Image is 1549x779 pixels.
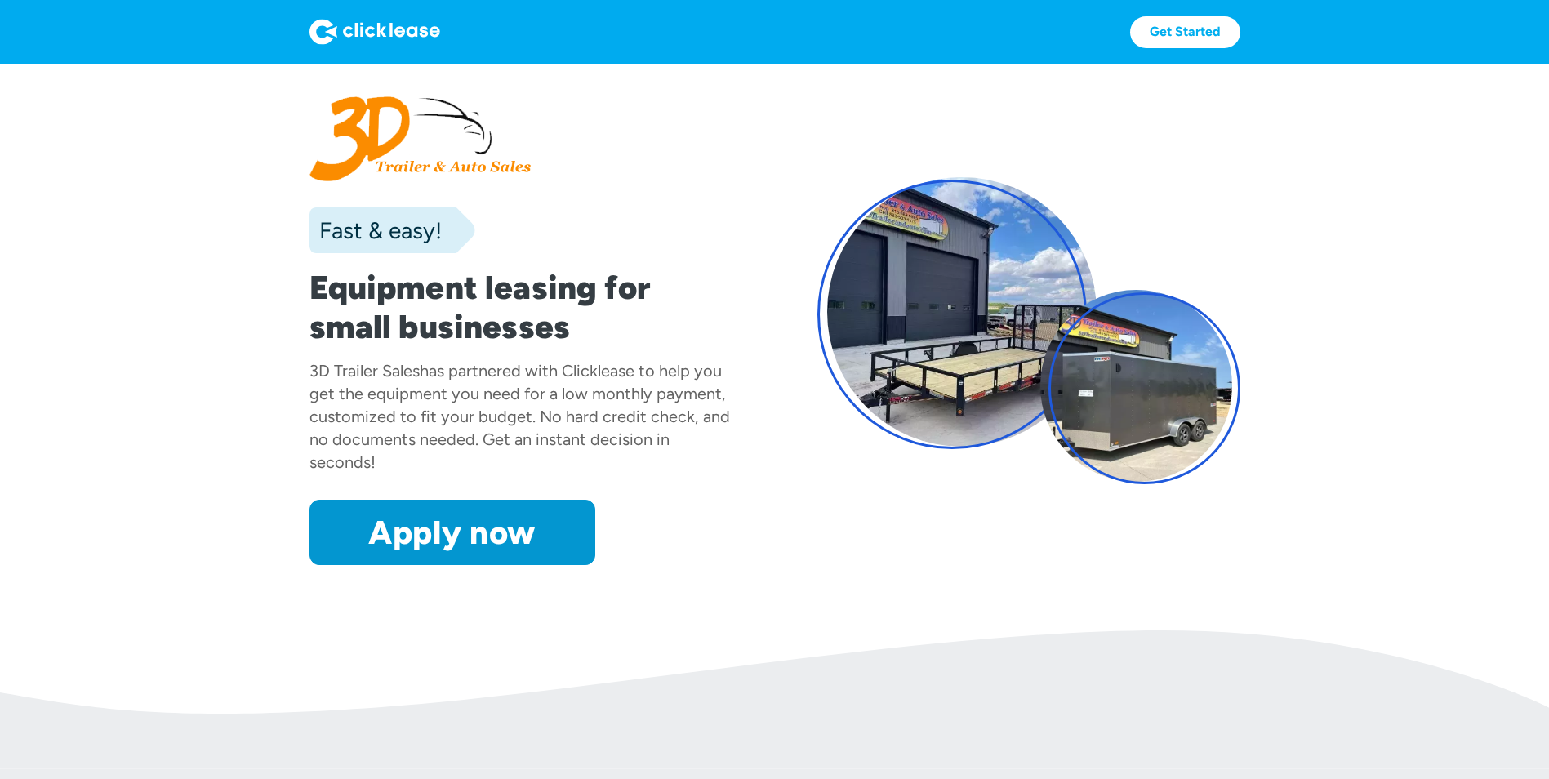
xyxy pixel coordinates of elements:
[1130,16,1240,48] a: Get Started
[309,361,420,381] div: 3D Trailer Sales
[309,361,730,472] div: has partnered with Clicklease to help you get the equipment you need for a low monthly payment, c...
[309,500,595,565] a: Apply now
[309,19,440,45] img: Logo
[309,214,442,247] div: Fast & easy!
[309,268,732,346] h1: Equipment leasing for small businesses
